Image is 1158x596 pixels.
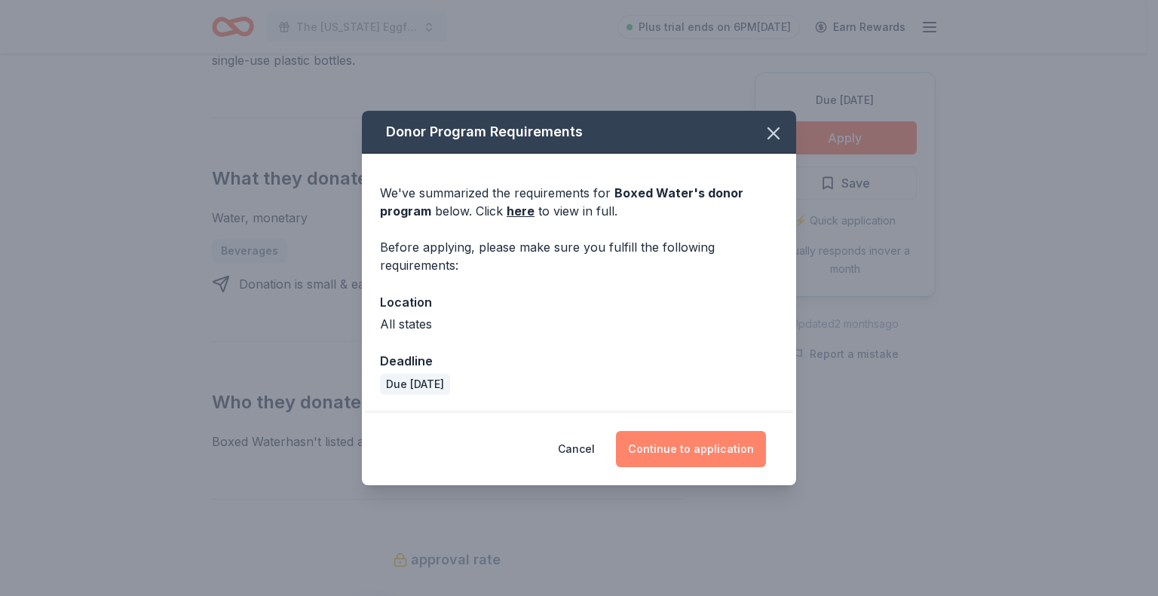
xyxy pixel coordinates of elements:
a: here [507,202,535,220]
div: Deadline [380,351,778,371]
div: We've summarized the requirements for below. Click to view in full. [380,184,778,220]
button: Cancel [558,431,595,467]
div: Before applying, please make sure you fulfill the following requirements: [380,238,778,274]
div: Due [DATE] [380,374,450,395]
div: Donor Program Requirements [362,111,796,154]
button: Continue to application [616,431,766,467]
div: All states [380,315,778,333]
div: Location [380,292,778,312]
